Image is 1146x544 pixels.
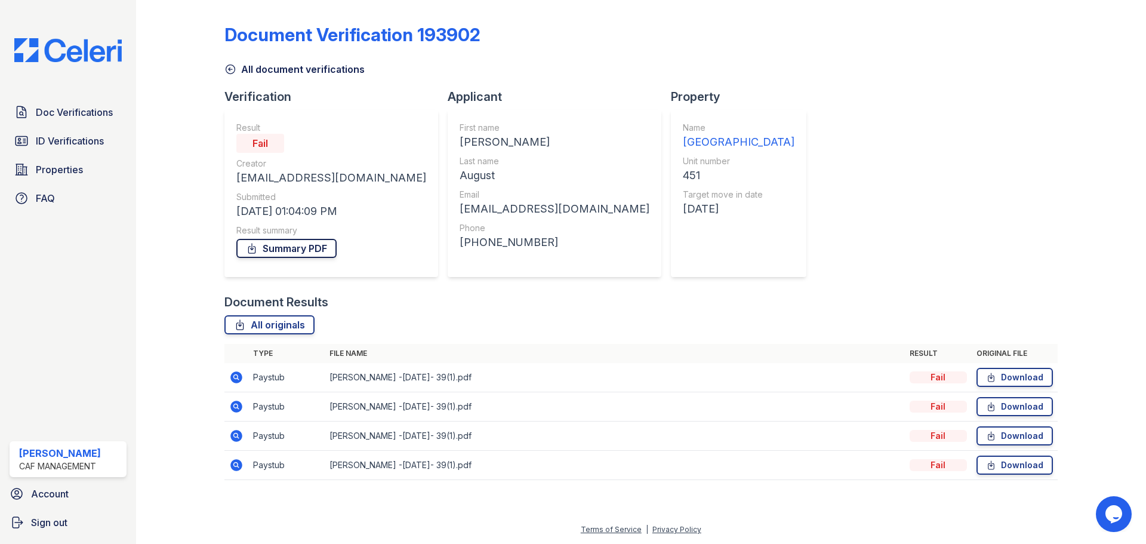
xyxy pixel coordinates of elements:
[236,158,426,170] div: Creator
[976,426,1053,445] a: Download
[652,525,701,534] a: Privacy Policy
[10,158,127,182] a: Properties
[972,344,1058,363] th: Original file
[905,344,972,363] th: Result
[683,167,794,184] div: 451
[236,239,337,258] a: Summary PDF
[1096,496,1134,532] iframe: chat widget
[460,234,649,251] div: [PHONE_NUMBER]
[460,122,649,134] div: First name
[683,122,794,134] div: Name
[10,100,127,124] a: Doc Verifications
[460,155,649,167] div: Last name
[10,129,127,153] a: ID Verifications
[236,225,426,236] div: Result summary
[976,397,1053,416] a: Download
[248,363,325,392] td: Paystub
[910,430,967,442] div: Fail
[683,201,794,217] div: [DATE]
[10,186,127,210] a: FAQ
[31,487,69,501] span: Account
[224,88,448,105] div: Verification
[671,88,816,105] div: Property
[683,122,794,150] a: Name [GEOGRAPHIC_DATA]
[5,482,131,506] a: Account
[683,155,794,167] div: Unit number
[325,392,905,422] td: [PERSON_NAME] -[DATE]- 39(1).pdf
[19,460,101,472] div: CAF Management
[224,294,328,311] div: Document Results
[325,451,905,480] td: [PERSON_NAME] -[DATE]- 39(1).pdf
[910,371,967,383] div: Fail
[5,511,131,534] a: Sign out
[236,170,426,186] div: [EMAIL_ADDRESS][DOMAIN_NAME]
[460,222,649,234] div: Phone
[460,167,649,184] div: August
[910,459,967,471] div: Fail
[248,422,325,451] td: Paystub
[236,134,284,153] div: Fail
[460,201,649,217] div: [EMAIL_ADDRESS][DOMAIN_NAME]
[976,368,1053,387] a: Download
[683,189,794,201] div: Target move in date
[236,203,426,220] div: [DATE] 01:04:09 PM
[325,422,905,451] td: [PERSON_NAME] -[DATE]- 39(1).pdf
[224,315,315,334] a: All originals
[236,191,426,203] div: Submitted
[248,451,325,480] td: Paystub
[5,38,131,62] img: CE_Logo_Blue-a8612792a0a2168367f1c8372b55b34899dd931a85d93a1a3d3e32e68fde9ad4.png
[19,446,101,460] div: [PERSON_NAME]
[236,122,426,134] div: Result
[325,344,905,363] th: File name
[976,456,1053,475] a: Download
[248,392,325,422] td: Paystub
[36,105,113,119] span: Doc Verifications
[36,191,55,205] span: FAQ
[325,363,905,392] td: [PERSON_NAME] -[DATE]- 39(1).pdf
[646,525,648,534] div: |
[36,162,83,177] span: Properties
[460,134,649,150] div: [PERSON_NAME]
[460,189,649,201] div: Email
[910,401,967,413] div: Fail
[36,134,104,148] span: ID Verifications
[448,88,671,105] div: Applicant
[248,344,325,363] th: Type
[224,24,480,45] div: Document Verification 193902
[581,525,642,534] a: Terms of Service
[31,515,67,530] span: Sign out
[224,62,365,76] a: All document verifications
[683,134,794,150] div: [GEOGRAPHIC_DATA]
